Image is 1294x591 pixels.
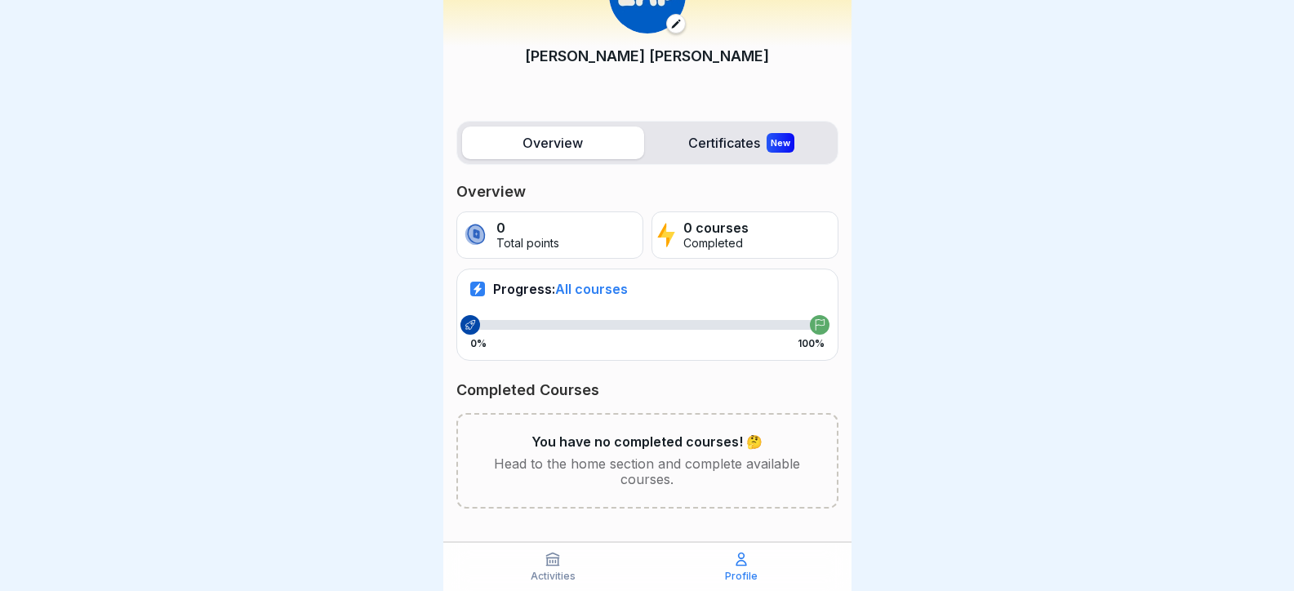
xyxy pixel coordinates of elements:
p: Completed [683,237,749,251]
p: Profile [725,571,758,582]
p: 100% [798,338,825,349]
label: Overview [462,127,644,159]
p: Activities [531,571,576,582]
p: Completed Courses [456,380,838,400]
div: New [767,133,794,153]
p: [PERSON_NAME] [PERSON_NAME] [525,45,769,67]
p: 0% [470,338,487,349]
span: All courses [555,281,628,297]
img: coin.svg [462,221,489,249]
p: Total points [496,237,559,251]
p: 0 courses [683,220,749,236]
img: lightning.svg [657,221,676,249]
p: You have no completed courses! 🤔 [531,434,763,450]
p: Progress: [493,281,628,297]
p: Head to the home section and complete available courses. [484,456,811,487]
label: Certificates [651,127,833,159]
p: Overview [456,182,838,202]
p: 0 [496,220,559,236]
